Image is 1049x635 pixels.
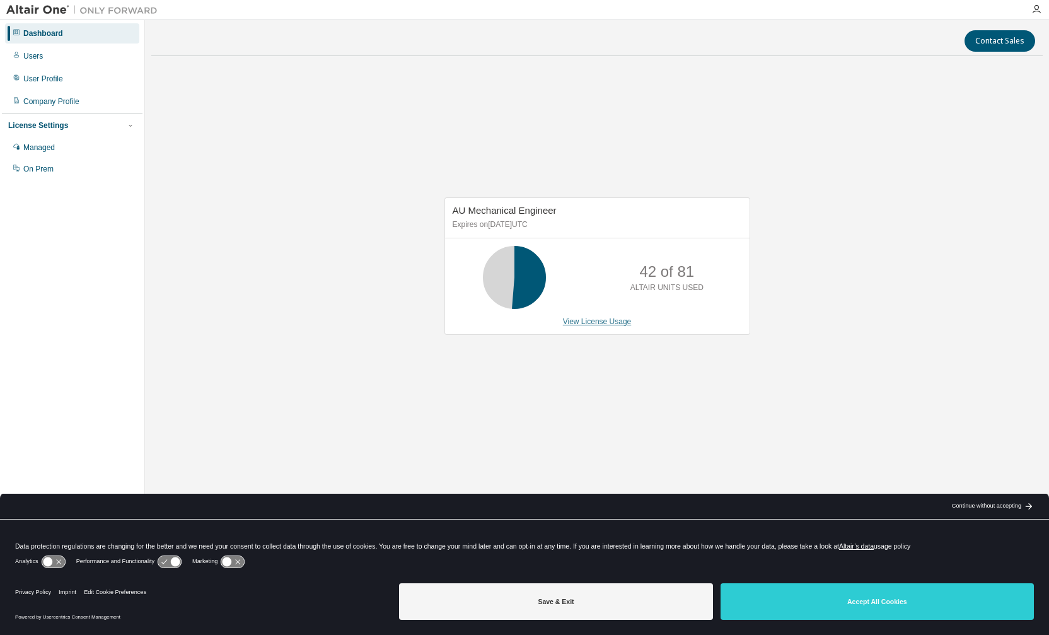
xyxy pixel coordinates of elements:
[453,205,557,216] span: AU Mechanical Engineer
[6,4,164,16] img: Altair One
[453,219,739,230] p: Expires on [DATE] UTC
[563,317,632,326] a: View License Usage
[23,143,55,153] div: Managed
[965,30,1035,52] button: Contact Sales
[23,51,43,61] div: Users
[23,96,79,107] div: Company Profile
[630,283,704,293] p: ALTAIR UNITS USED
[639,261,694,283] p: 42 of 81
[23,74,63,84] div: User Profile
[8,120,68,131] div: License Settings
[23,164,54,174] div: On Prem
[23,28,63,38] div: Dashboard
